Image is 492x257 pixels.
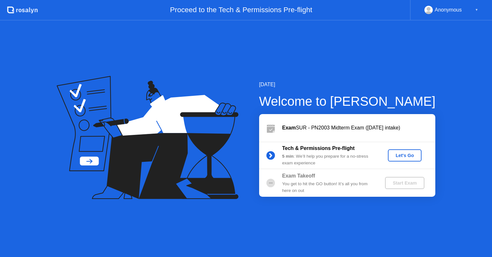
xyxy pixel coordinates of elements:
div: ▼ [475,6,478,14]
button: Start Exam [385,177,424,189]
div: [DATE] [259,81,436,88]
b: 5 min [282,154,294,159]
div: Start Exam [388,180,422,186]
b: Exam [282,125,296,130]
div: Anonymous [435,6,462,14]
b: Tech & Permissions Pre-flight [282,145,355,151]
div: Welcome to [PERSON_NAME] [259,92,436,111]
div: Let's Go [390,153,419,158]
div: : We’ll help you prepare for a no-stress exam experience [282,153,374,166]
button: Let's Go [388,149,422,162]
div: You get to hit the GO button! It’s all you from here on out [282,181,374,194]
div: SUR - PN2003 Midterm Exam ([DATE] intake) [282,124,435,132]
b: Exam Takeoff [282,173,315,178]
